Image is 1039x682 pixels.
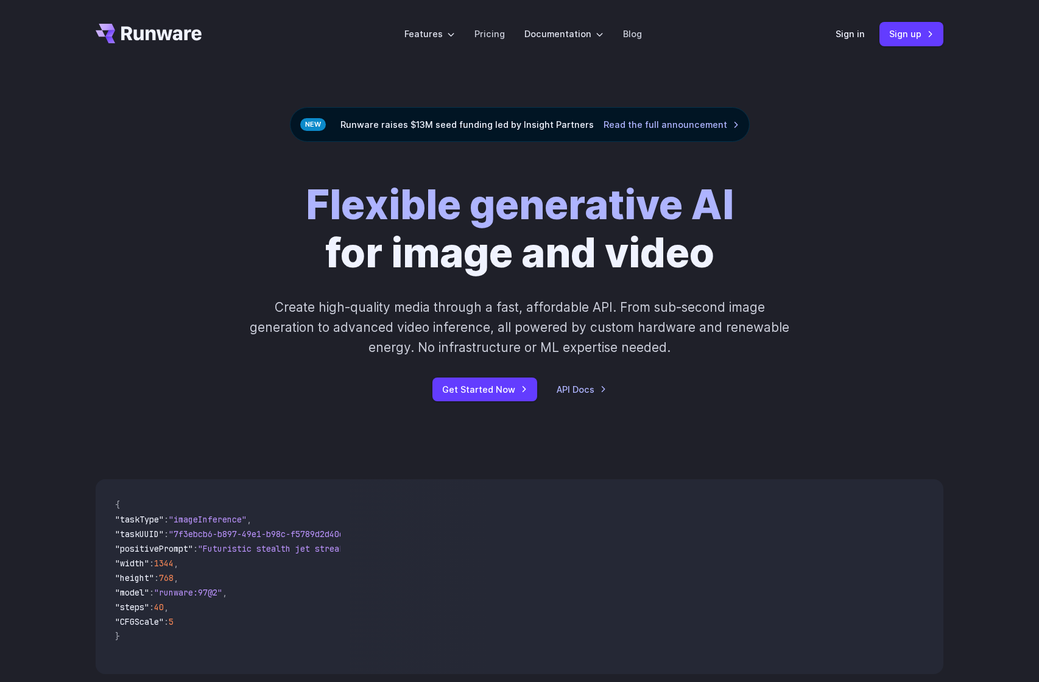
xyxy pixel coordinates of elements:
[174,572,178,583] span: ,
[164,602,169,613] span: ,
[154,587,222,598] span: "runware:97@2"
[169,514,247,525] span: "imageInference"
[474,27,505,41] a: Pricing
[198,543,641,554] span: "Futuristic stealth jet streaking through a neon-lit cityscape with glowing purple exhaust"
[404,27,455,41] label: Features
[154,572,159,583] span: :
[115,499,120,510] span: {
[159,572,174,583] span: 768
[149,602,154,613] span: :
[96,24,202,43] a: Go to /
[115,558,149,569] span: "width"
[306,180,734,229] strong: Flexible generative AI
[174,558,178,569] span: ,
[115,529,164,540] span: "taskUUID"
[623,27,642,41] a: Blog
[557,382,607,396] a: API Docs
[879,22,943,46] a: Sign up
[164,616,169,627] span: :
[149,558,154,569] span: :
[169,616,174,627] span: 5
[604,118,739,132] a: Read the full announcement
[193,543,198,554] span: :
[290,107,750,142] div: Runware raises $13M seed funding led by Insight Partners
[154,602,164,613] span: 40
[169,529,354,540] span: "7f3ebcb6-b897-49e1-b98c-f5789d2d40d7"
[115,631,120,642] span: }
[164,514,169,525] span: :
[524,27,604,41] label: Documentation
[115,543,193,554] span: "positivePrompt"
[115,572,154,583] span: "height"
[222,587,227,598] span: ,
[248,297,791,358] p: Create high-quality media through a fast, affordable API. From sub-second image generation to adv...
[149,587,154,598] span: :
[115,616,164,627] span: "CFGScale"
[154,558,174,569] span: 1344
[115,514,164,525] span: "taskType"
[306,181,734,278] h1: for image and video
[115,602,149,613] span: "steps"
[836,27,865,41] a: Sign in
[164,529,169,540] span: :
[247,514,252,525] span: ,
[432,378,537,401] a: Get Started Now
[115,587,149,598] span: "model"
